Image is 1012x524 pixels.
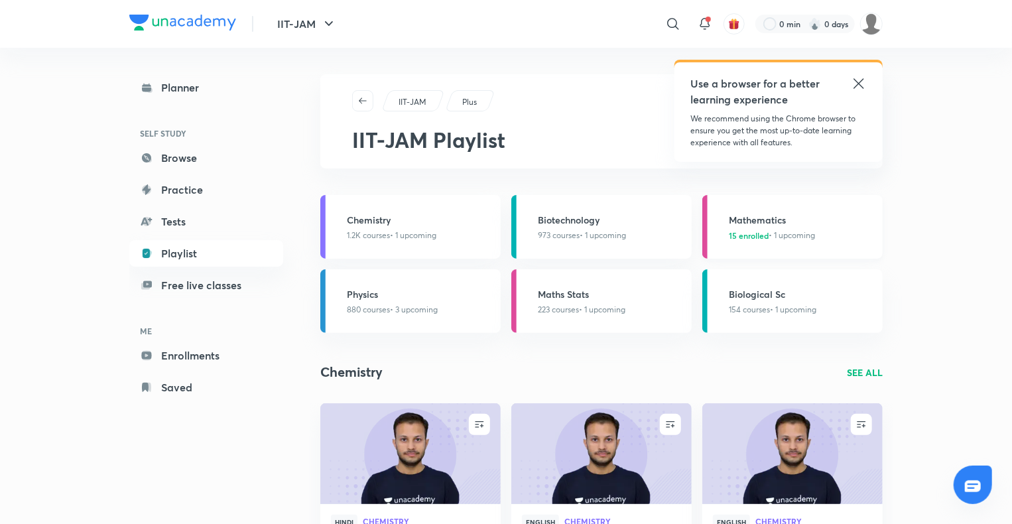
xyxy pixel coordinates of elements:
[538,229,626,241] span: 973 courses • 1 upcoming
[129,374,283,401] a: Saved
[728,18,740,30] img: avatar
[702,269,883,333] a: Biological Sc154 courses• 1 upcoming
[320,403,501,504] a: new-thumbnail
[347,287,493,301] h3: Physics
[129,176,283,203] a: Practice
[509,402,693,505] img: new-thumbnail
[860,13,883,35] img: Samadrita Chatterjee
[511,195,692,259] a: Biotechnology973 courses• 1 upcoming
[538,213,684,227] h3: Biotechnology
[320,269,501,333] a: Physics880 courses• 3 upcoming
[129,208,283,235] a: Tests
[729,304,816,316] span: 154 courses • 1 upcoming
[320,362,383,382] h2: Chemistry
[808,17,822,31] img: streak
[690,113,867,149] p: We recommend using the Chrome browser to ensure you get the most up-to-date learning experience w...
[318,402,502,505] img: new-thumbnail
[269,11,345,37] button: IIT-JAM
[352,125,505,154] span: IIT-JAM Playlist
[847,365,883,379] a: SEE ALL
[460,96,479,108] a: Plus
[129,320,283,342] h6: ME
[397,96,429,108] a: IIT-JAM
[129,145,283,171] a: Browse
[538,287,684,301] h3: Maths Stats
[729,287,875,301] h3: Biological Sc
[129,74,283,101] a: Planner
[129,122,283,145] h6: SELF STUDY
[538,304,625,316] span: 223 courses • 1 upcoming
[729,229,769,241] span: 15 enrolled
[462,96,477,108] p: Plus
[399,96,426,108] p: IIT-JAM
[700,402,884,505] img: new-thumbnail
[347,304,438,316] span: 880 courses • 3 upcoming
[724,13,745,34] button: avatar
[347,229,436,241] span: 1.2K courses • 1 upcoming
[129,15,236,34] a: Company Logo
[129,342,283,369] a: Enrollments
[347,213,493,227] h3: Chemistry
[129,15,236,31] img: Company Logo
[129,272,283,298] a: Free live classes
[702,195,883,259] a: Mathematics15 enrolled• 1 upcoming
[511,269,692,333] a: Maths Stats223 courses• 1 upcoming
[729,229,815,241] span: • 1 upcoming
[702,403,883,504] a: new-thumbnail
[729,213,875,227] h3: Mathematics
[690,76,822,107] h5: Use a browser for a better learning experience
[129,240,283,267] a: Playlist
[511,403,692,504] a: new-thumbnail
[320,195,501,259] a: Chemistry1.2K courses• 1 upcoming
